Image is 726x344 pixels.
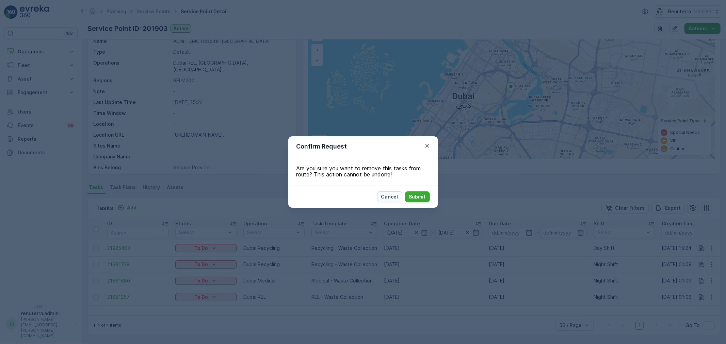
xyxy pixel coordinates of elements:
[288,157,438,186] div: Are you sure you want to remove this tasks from route? This action cannot be undone!
[381,193,398,200] p: Cancel
[296,142,347,151] p: Confirm Request
[409,193,426,200] p: Submit
[377,191,402,202] button: Cancel
[405,191,430,202] button: Submit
